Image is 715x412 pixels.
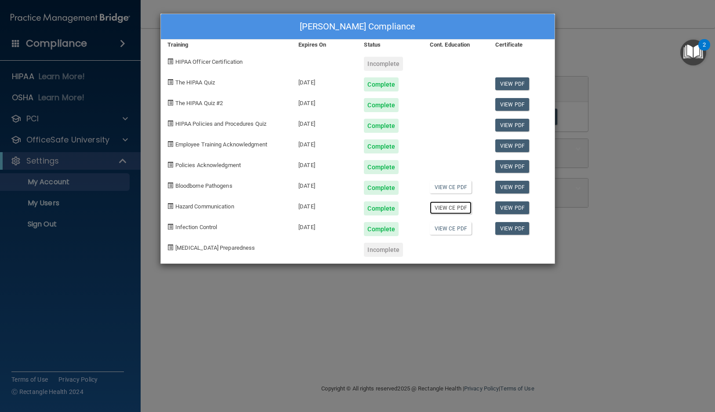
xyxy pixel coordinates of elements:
[175,162,241,168] span: Policies Acknowledgment
[292,215,357,236] div: [DATE]
[430,181,472,193] a: View CE PDF
[364,201,399,215] div: Complete
[364,98,399,112] div: Complete
[292,174,357,195] div: [DATE]
[175,100,223,106] span: The HIPAA Quiz #2
[175,182,232,189] span: Bloodborne Pathogens
[357,40,423,50] div: Status
[430,222,472,235] a: View CE PDF
[495,181,529,193] a: View PDF
[364,119,399,133] div: Complete
[495,77,529,90] a: View PDF
[364,243,403,257] div: Incomplete
[495,201,529,214] a: View PDF
[495,98,529,111] a: View PDF
[430,201,472,214] a: View CE PDF
[175,224,218,230] span: Infection Control
[495,139,529,152] a: View PDF
[175,58,243,65] span: HIPAA Officer Certification
[364,160,399,174] div: Complete
[364,139,399,153] div: Complete
[175,244,255,251] span: [MEDICAL_DATA] Preparedness
[292,91,357,112] div: [DATE]
[364,77,399,91] div: Complete
[364,222,399,236] div: Complete
[292,153,357,174] div: [DATE]
[175,79,215,86] span: The HIPAA Quiz
[292,195,357,215] div: [DATE]
[495,222,529,235] a: View PDF
[680,40,706,66] button: Open Resource Center, 2 new notifications
[292,71,357,91] div: [DATE]
[495,160,529,173] a: View PDF
[364,57,403,71] div: Incomplete
[175,120,266,127] span: HIPAA Policies and Procedures Quiz
[292,133,357,153] div: [DATE]
[703,45,706,56] div: 2
[292,112,357,133] div: [DATE]
[292,40,357,50] div: Expires On
[495,119,529,131] a: View PDF
[423,40,489,50] div: Cont. Education
[489,40,554,50] div: Certificate
[364,181,399,195] div: Complete
[175,203,234,210] span: Hazard Communication
[175,141,267,148] span: Employee Training Acknowledgment
[161,14,555,40] div: [PERSON_NAME] Compliance
[161,40,292,50] div: Training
